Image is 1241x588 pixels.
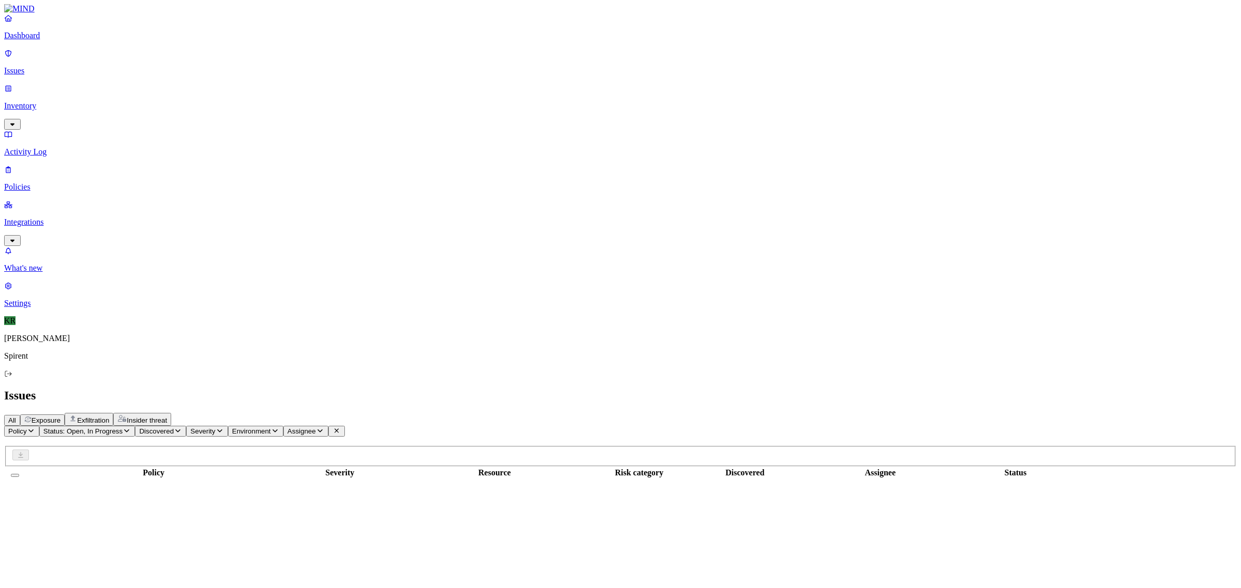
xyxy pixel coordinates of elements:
[4,49,1237,75] a: Issues
[11,474,19,477] button: Select all
[4,281,1237,308] a: Settings
[77,416,109,424] span: Exfiltration
[4,84,1237,128] a: Inventory
[4,334,1237,343] p: [PERSON_NAME]
[4,316,16,325] span: KR
[4,31,1237,40] p: Dashboard
[4,389,1237,403] h2: Issues
[4,130,1237,157] a: Activity Log
[4,351,1237,361] p: Spirent
[8,416,16,424] span: All
[4,4,35,13] img: MIND
[32,416,60,424] span: Exposure
[127,416,167,424] span: Insider threat
[4,165,1237,192] a: Policies
[43,427,123,435] span: Status: Open, In Progress
[4,299,1237,308] p: Settings
[283,468,397,477] div: Severity
[4,182,1237,192] p: Policies
[804,468,957,477] div: Assignee
[4,101,1237,111] p: Inventory
[232,427,271,435] span: Environment
[4,246,1237,273] a: What's new
[4,147,1237,157] p: Activity Log
[139,427,174,435] span: Discovered
[959,468,1072,477] div: Status
[26,468,281,477] div: Policy
[4,200,1237,244] a: Integrations
[593,468,686,477] div: Risk category
[8,427,27,435] span: Policy
[4,218,1237,227] p: Integrations
[4,264,1237,273] p: What's new
[4,13,1237,40] a: Dashboard
[4,66,1237,75] p: Issues
[4,4,1237,13] a: MIND
[287,427,316,435] span: Assignee
[399,468,590,477] div: Resource
[688,468,802,477] div: Discovered
[190,427,215,435] span: Severity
